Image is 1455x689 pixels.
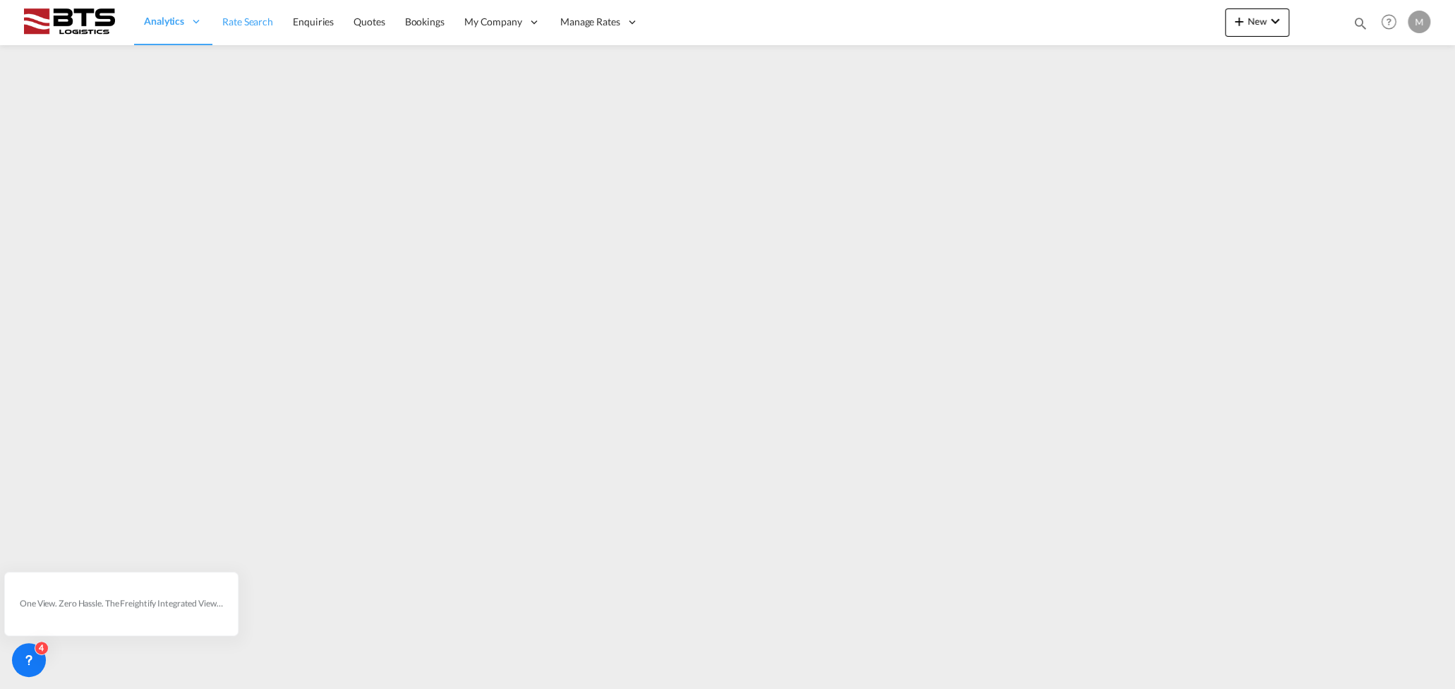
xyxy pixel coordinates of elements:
[354,16,385,28] span: Quotes
[21,6,116,38] img: cdcc71d0be7811ed9adfbf939d2aa0e8.png
[1231,13,1248,30] md-icon: icon-plus 400-fg
[1353,16,1368,31] md-icon: icon-magnify
[405,16,445,28] span: Bookings
[11,615,60,668] iframe: Chat
[1353,16,1368,37] div: icon-magnify
[144,14,184,28] span: Analytics
[1225,8,1289,37] button: icon-plus 400-fgNewicon-chevron-down
[1377,10,1408,35] div: Help
[1408,11,1430,33] div: M
[1267,13,1284,30] md-icon: icon-chevron-down
[464,15,522,29] span: My Company
[293,16,334,28] span: Enquiries
[1377,10,1401,34] span: Help
[1231,16,1284,27] span: New
[222,16,273,28] span: Rate Search
[560,15,620,29] span: Manage Rates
